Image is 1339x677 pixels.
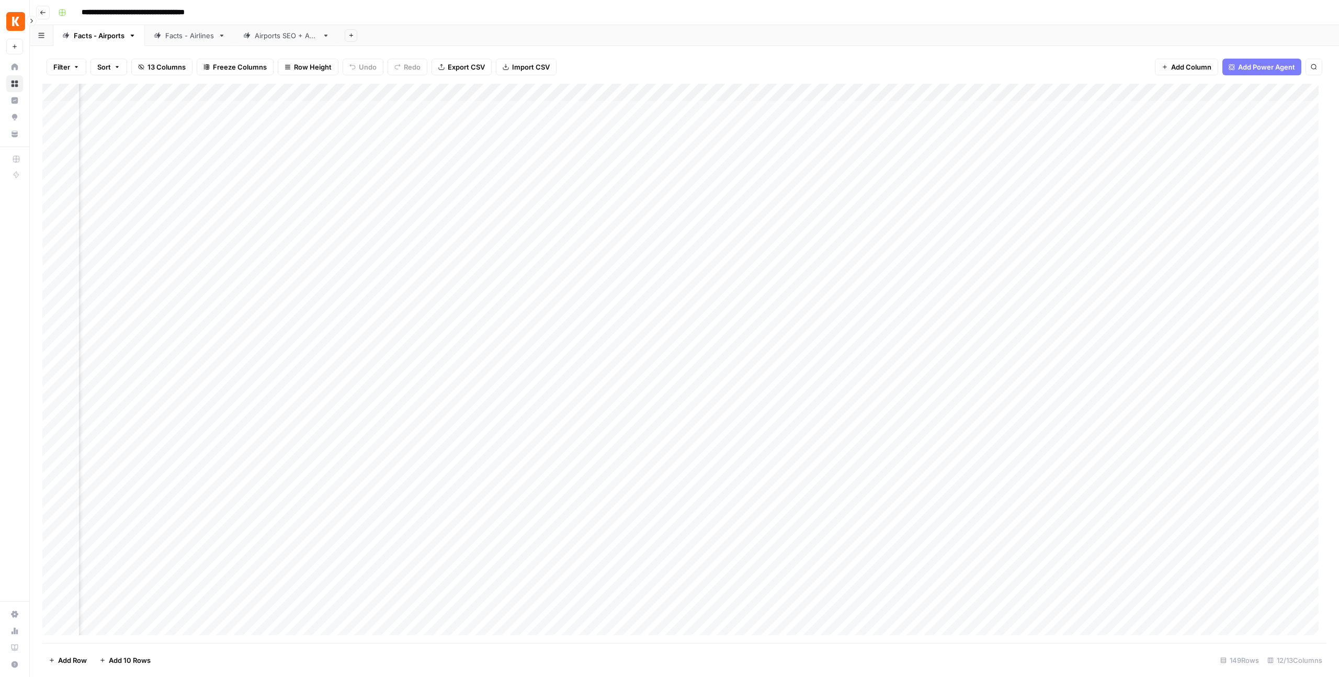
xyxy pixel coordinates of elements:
[42,652,93,669] button: Add Row
[388,59,427,75] button: Redo
[6,606,23,623] a: Settings
[47,59,86,75] button: Filter
[6,75,23,92] a: Browse
[90,59,127,75] button: Sort
[197,59,274,75] button: Freeze Columns
[6,8,23,35] button: Workspace: Kayak
[432,59,492,75] button: Export CSV
[1238,62,1295,72] span: Add Power Agent
[343,59,383,75] button: Undo
[58,655,87,665] span: Add Row
[6,126,23,142] a: Your Data
[6,639,23,656] a: Learning Hub
[93,652,157,669] button: Add 10 Rows
[53,62,70,72] span: Filter
[404,62,421,72] span: Redo
[496,59,557,75] button: Import CSV
[255,30,318,41] div: Airports SEO + AEO
[6,92,23,109] a: Insights
[512,62,550,72] span: Import CSV
[165,30,214,41] div: Facts - Airlines
[1155,59,1218,75] button: Add Column
[97,62,111,72] span: Sort
[1216,652,1263,669] div: 149 Rows
[53,25,145,46] a: Facts - Airports
[6,59,23,75] a: Home
[6,623,23,639] a: Usage
[74,30,124,41] div: Facts - Airports
[1263,652,1326,669] div: 12/13 Columns
[278,59,338,75] button: Row Height
[6,12,25,31] img: Kayak Logo
[213,62,267,72] span: Freeze Columns
[234,25,338,46] a: Airports SEO + AEO
[145,25,234,46] a: Facts - Airlines
[448,62,485,72] span: Export CSV
[6,109,23,126] a: Opportunities
[147,62,186,72] span: 13 Columns
[1171,62,1211,72] span: Add Column
[109,655,151,665] span: Add 10 Rows
[1222,59,1301,75] button: Add Power Agent
[294,62,332,72] span: Row Height
[6,656,23,673] button: Help + Support
[359,62,377,72] span: Undo
[131,59,192,75] button: 13 Columns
